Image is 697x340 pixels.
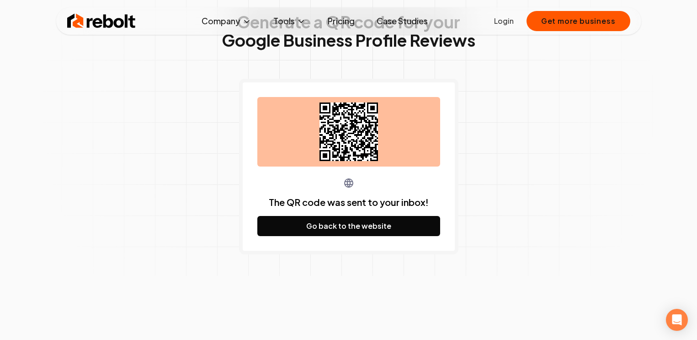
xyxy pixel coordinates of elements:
a: Login [494,16,514,27]
button: Go back to the website [257,216,440,236]
img: Rebolt Logo [67,12,136,30]
button: Get more business [527,11,630,31]
a: Pricing [320,12,362,30]
h1: Generate a QR code for your Google Business Profile Reviews [222,13,475,49]
button: Company [194,12,259,30]
img: Globe [343,178,354,189]
a: Case Studies [369,12,435,30]
div: Open Intercom Messenger [666,309,688,331]
button: Tools [266,12,313,30]
p: The QR code was sent to your inbox! [269,196,429,209]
